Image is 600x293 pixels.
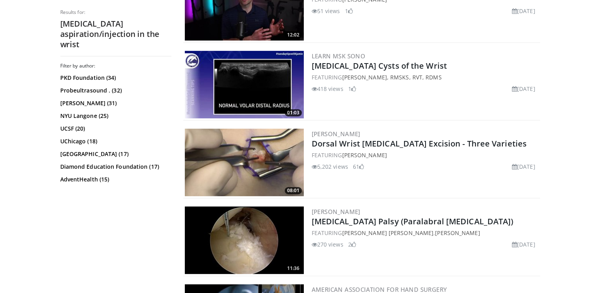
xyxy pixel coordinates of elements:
span: 12:02 [285,31,302,39]
a: UChicago (18) [60,137,169,145]
img: 3eec0273-0413-4407-b8e6-f25e856381d3.300x170_q85_crop-smart_upscale.jpg [185,129,304,196]
a: 11:36 [185,206,304,274]
a: [MEDICAL_DATA] Palsy (Paralabral [MEDICAL_DATA]) [312,216,514,227]
a: [PERSON_NAME] [312,208,360,216]
a: [GEOGRAPHIC_DATA] (17) [60,150,169,158]
a: [PERSON_NAME] (31) [60,99,169,107]
a: AdventHealth (15) [60,175,169,183]
li: 270 views [312,240,343,249]
li: [DATE] [512,240,535,249]
span: 08:01 [285,187,302,194]
li: 1 [348,85,356,93]
li: 51 views [312,7,340,15]
img: 95867ea2-8abd-4454-8a7c-b918010e8a3a.300x170_q85_crop-smart_upscale.jpg [185,206,304,274]
li: 5,202 views [312,162,348,171]
a: UCSF (20) [60,125,169,133]
a: NYU Langone (25) [60,112,169,120]
li: 418 views [312,85,343,93]
a: [PERSON_NAME] [435,229,480,237]
p: Results for: [60,9,171,15]
a: 01:03 [185,51,304,118]
a: Diamond Education Foundation (17) [60,163,169,171]
li: 1 [345,7,353,15]
a: Dorsal Wrist [MEDICAL_DATA] Excision - Three Varieties [312,138,527,149]
li: [DATE] [512,7,535,15]
div: FEATURING [312,73,539,81]
img: b5b8e94c-c693-4393-af9d-5cf17a902dab.300x170_q85_crop-smart_upscale.jpg [185,51,304,118]
a: [PERSON_NAME] [PERSON_NAME] [342,229,433,237]
a: [MEDICAL_DATA] Cysts of the Wrist [312,60,447,71]
div: FEATURING , [312,229,539,237]
a: Probeultrasound . (32) [60,87,169,94]
div: FEATURING [312,151,539,159]
li: 2 [348,240,356,249]
li: 61 [353,162,364,171]
h2: [MEDICAL_DATA] aspiration/injection in the wrist [60,19,171,50]
a: 08:01 [185,129,304,196]
li: [DATE] [512,85,535,93]
a: Learn MSK Sono [312,52,366,60]
a: [PERSON_NAME], RMSKS, RVT, RDMS [342,73,441,81]
a: [PERSON_NAME] [312,130,360,138]
li: [DATE] [512,162,535,171]
span: 11:36 [285,265,302,272]
h3: Filter by author: [60,63,171,69]
a: [PERSON_NAME] [342,151,387,159]
span: 01:03 [285,109,302,116]
a: PKD Foundation (34) [60,74,169,82]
